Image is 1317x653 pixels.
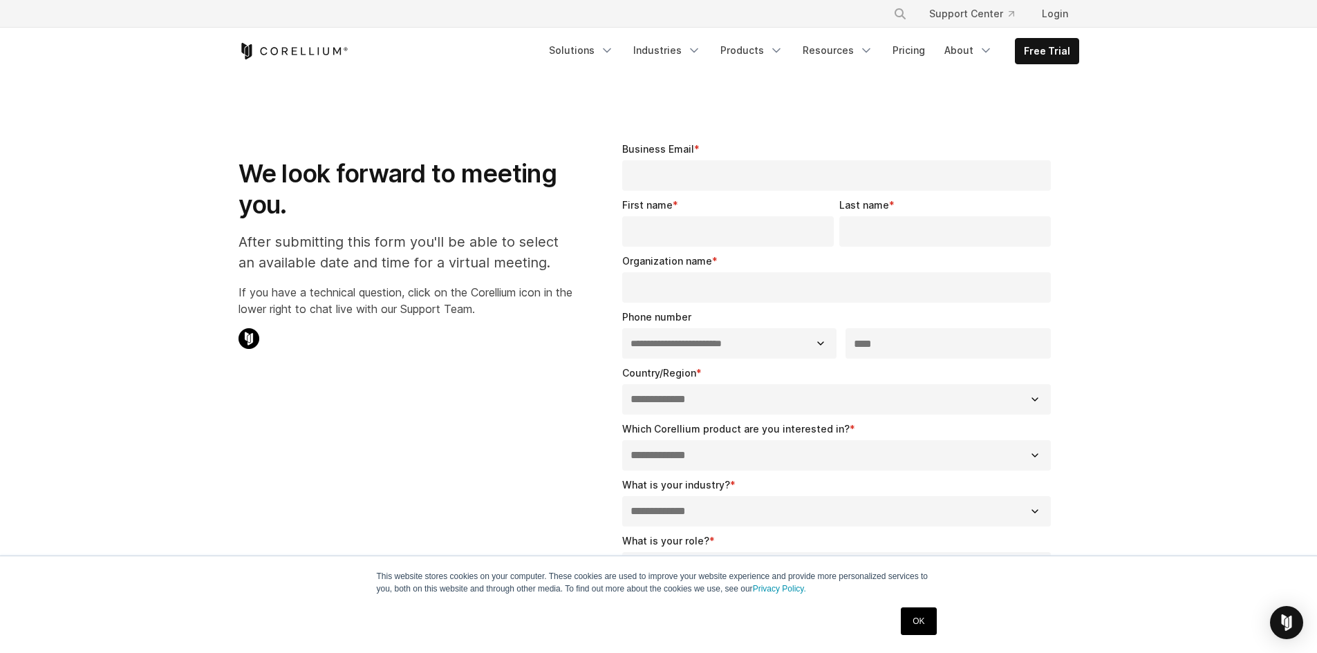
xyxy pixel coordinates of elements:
[622,311,691,323] span: Phone number
[622,143,694,155] span: Business Email
[1270,606,1303,639] div: Open Intercom Messenger
[1016,39,1078,64] a: Free Trial
[541,38,622,63] a: Solutions
[239,284,572,317] p: If you have a technical question, click on the Corellium icon in the lower right to chat live wit...
[239,43,348,59] a: Corellium Home
[625,38,709,63] a: Industries
[239,158,572,220] h1: We look forward to meeting you.
[622,367,696,379] span: Country/Region
[712,38,792,63] a: Products
[239,231,572,273] p: After submitting this form you'll be able to select an available date and time for a virtual meet...
[622,479,730,491] span: What is your industry?
[936,38,1001,63] a: About
[541,38,1079,64] div: Navigation Menu
[1031,1,1079,26] a: Login
[877,1,1079,26] div: Navigation Menu
[377,570,941,595] p: This website stores cookies on your computer. These cookies are used to improve your website expe...
[622,199,673,211] span: First name
[794,38,881,63] a: Resources
[839,199,889,211] span: Last name
[888,1,913,26] button: Search
[901,607,936,635] a: OK
[753,584,806,594] a: Privacy Policy.
[239,328,259,349] img: Corellium Chat Icon
[918,1,1025,26] a: Support Center
[884,38,933,63] a: Pricing
[622,423,850,435] span: Which Corellium product are you interested in?
[622,255,712,267] span: Organization name
[622,535,709,547] span: What is your role?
